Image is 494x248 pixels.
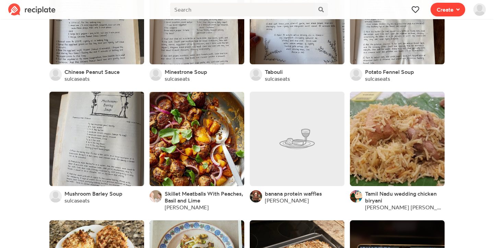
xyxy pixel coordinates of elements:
[250,190,262,203] img: User's avatar
[64,197,90,204] a: sulcaseats
[250,68,262,81] img: User's avatar
[165,190,244,204] a: Skillet Meatballs With Peaches, Basil and Lime
[64,190,122,197] a: Mushroom Barley Soup
[431,3,465,16] button: Create
[165,204,209,211] a: [PERSON_NAME]
[150,68,162,81] img: User's avatar
[365,68,414,75] a: Potato Fennel Soup
[365,190,437,204] span: Tamil Nadu wedding chicken biryani
[64,68,120,75] a: Chinese Peanut Sauce
[64,75,90,82] a: sulcaseats
[265,197,309,204] a: [PERSON_NAME]
[265,190,322,197] a: banana protein waffles
[365,204,445,211] a: [PERSON_NAME] [PERSON_NAME]
[165,75,190,82] a: sulcaseats
[365,75,390,82] a: sulcaseats
[170,3,314,16] input: Search
[365,190,445,204] a: Tamil Nadu wedding chicken biryani
[350,190,362,203] img: User's avatar
[165,190,243,204] span: Skillet Meatballs With Peaches, Basil and Lime
[473,3,486,16] img: User's avatar
[265,68,283,75] a: Tabouli
[49,190,62,203] img: User's avatar
[150,190,162,203] img: User's avatar
[49,68,62,81] img: User's avatar
[437,5,454,14] span: Create
[265,75,290,82] a: sulcaseats
[350,68,362,81] img: User's avatar
[8,3,56,16] img: Reciplate
[165,68,207,75] a: Minestrone Soup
